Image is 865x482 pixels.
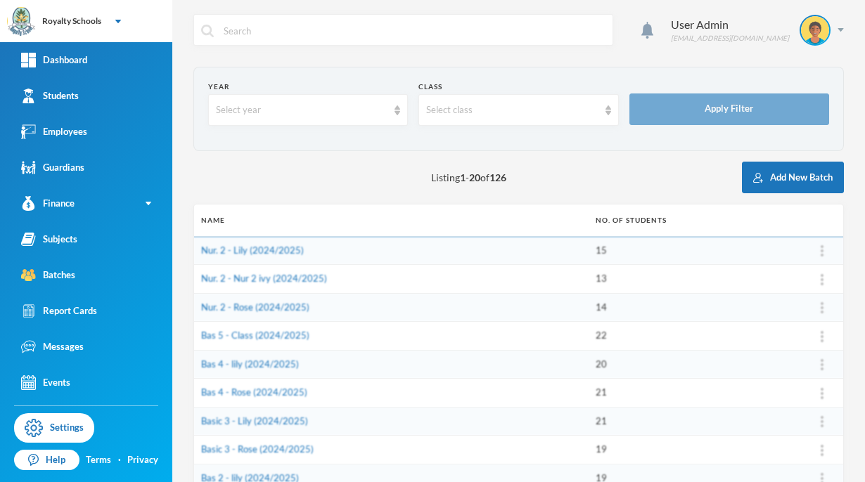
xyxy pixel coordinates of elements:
a: Help [14,450,79,471]
td: 21 [589,379,801,408]
button: Add New Batch [742,162,844,193]
img: logo [8,8,36,36]
th: No. of students [589,204,801,236]
img: ... [821,359,824,370]
td: 22 [589,322,801,351]
a: Basic 3 - Rose (2024/2025) [201,443,314,455]
div: Students [21,89,79,103]
div: User Admin [671,16,789,33]
td: 19 [589,436,801,464]
b: 126 [489,171,506,183]
div: Royalty Schools [42,15,101,27]
b: 20 [469,171,480,183]
img: search [201,25,214,37]
button: Apply Filter [629,93,829,125]
td: 15 [589,236,801,265]
div: Class [418,82,618,92]
a: Nur. 2 - Lily (2024/2025) [201,245,304,256]
div: Batches [21,268,75,282]
div: Employees [21,124,87,139]
td: 14 [589,293,801,322]
div: Finance [21,196,75,211]
a: Bas 4 - lily (2024/2025) [201,358,299,370]
a: Bas 5 - Class (2024/2025) [201,330,309,341]
td: 13 [589,265,801,294]
div: · [118,453,121,467]
div: Messages [21,339,84,354]
div: Select class [426,103,598,117]
img: ... [821,302,824,313]
div: Select year [216,103,387,117]
span: Listing - of [431,170,506,185]
a: Bas 4 - Rose (2024/2025) [201,386,307,398]
div: Events [21,375,70,390]
img: STUDENT [801,16,829,44]
img: ... [821,445,824,456]
a: Nur. 2 - Nur 2 ivy (2024/2025) [201,273,327,284]
th: Name [194,204,589,236]
div: Dashboard [21,53,87,67]
a: Basic 3 - Lily (2024/2025) [201,415,308,426]
b: 1 [460,171,466,183]
div: Guardians [21,160,84,175]
a: Privacy [127,453,158,467]
img: ... [821,274,824,285]
img: ... [821,331,824,342]
td: 20 [589,350,801,379]
input: Search [222,15,605,46]
div: Subjects [21,232,77,247]
a: Settings [14,413,94,443]
img: ... [821,388,824,399]
img: ... [821,416,824,427]
div: [EMAIL_ADDRESS][DOMAIN_NAME] [671,33,789,44]
td: 21 [589,407,801,436]
div: Year [208,82,408,92]
div: Report Cards [21,304,97,318]
a: Terms [86,453,111,467]
a: Nur. 2 - Rose (2024/2025) [201,301,309,313]
img: ... [821,245,824,256]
